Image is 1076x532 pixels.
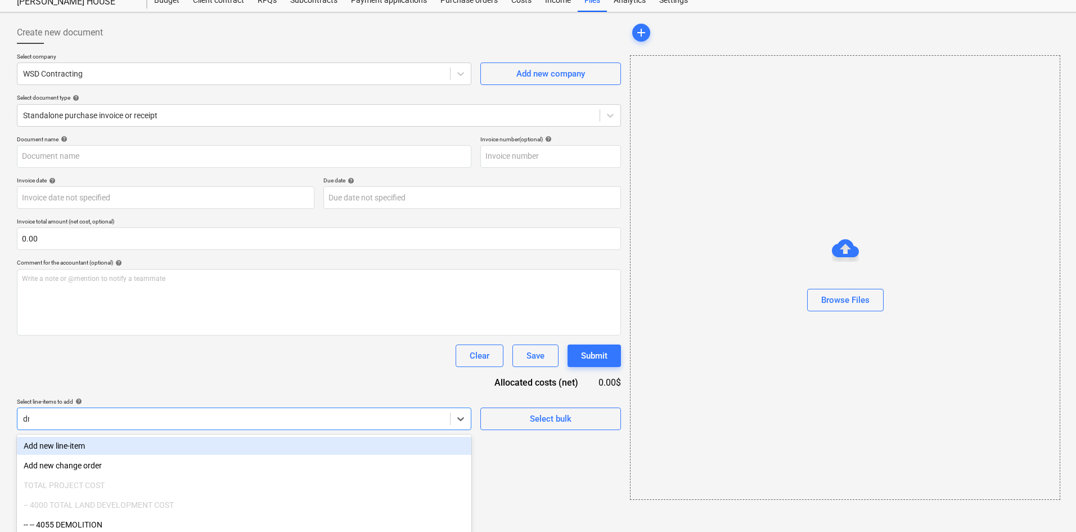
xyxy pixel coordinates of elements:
div: Select document type [17,94,621,101]
input: Document name [17,145,471,168]
div: Submit [581,348,607,363]
div: Browse Files [821,293,870,307]
div: Invoice date [17,177,314,184]
span: help [543,136,552,142]
div: Clear [470,348,489,363]
span: help [345,177,354,184]
span: help [113,260,122,266]
div: Select bulk [530,412,571,426]
div: Due date [323,177,621,184]
input: Invoice date not specified [17,186,314,209]
span: help [58,136,67,142]
div: Select line-items to add [17,398,471,405]
span: help [73,398,82,405]
div: TOTAL PROJECT COST [17,476,471,494]
div: Browse Files [630,55,1060,500]
button: Save [512,345,559,367]
div: -- 4000 TOTAL LAND DEVELOPMENT COST [17,496,471,514]
p: Invoice total amount (net cost, optional) [17,218,621,227]
div: Add new company [516,66,585,81]
iframe: Chat Widget [1020,478,1076,532]
div: Add new line-item [17,437,471,455]
button: Add new company [480,62,621,85]
p: Select company [17,53,471,62]
div: 0.00$ [596,376,621,389]
input: Invoice number [480,145,621,168]
div: Invoice number (optional) [480,136,621,143]
button: Browse Files [807,289,884,311]
div: Document name [17,136,471,143]
span: Create new document [17,26,103,39]
input: Invoice total amount (net cost, optional) [17,227,621,250]
button: Clear [456,345,503,367]
span: help [47,177,56,184]
span: help [70,95,79,101]
button: Submit [568,345,621,367]
div: Save [526,348,544,363]
button: Select bulk [480,408,621,430]
span: add [634,26,648,39]
div: Add new change order [17,457,471,475]
input: Due date not specified [323,186,621,209]
div: Allocated costs (net) [475,376,596,389]
div: Comment for the accountant (optional) [17,259,621,266]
